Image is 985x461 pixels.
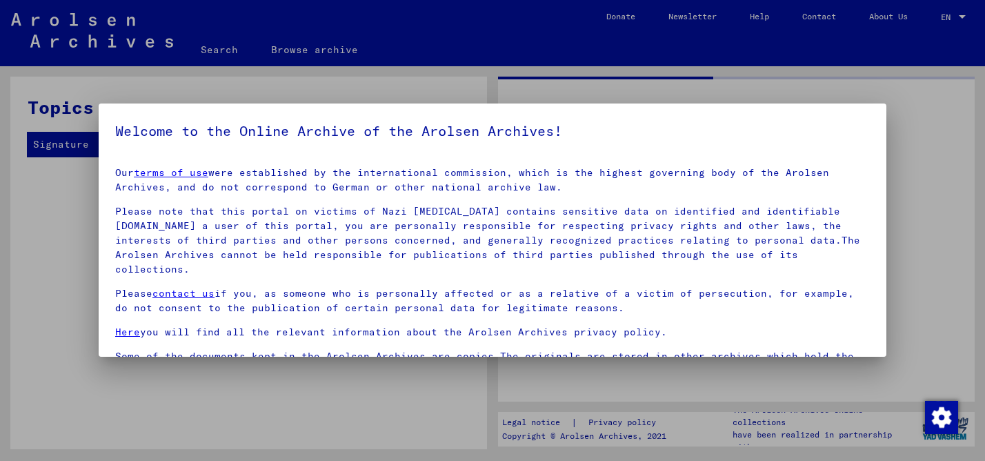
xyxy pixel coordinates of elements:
[115,166,870,195] p: Our were established by the international commission, which is the highest governing body of the ...
[925,401,958,434] img: Change consent
[115,326,140,338] a: Here
[115,120,870,142] h5: Welcome to the Online Archive of the Arolsen Archives!
[152,287,215,300] a: contact us
[115,349,870,393] p: Some of the documents kept in the Arolsen Archives are copies.The originals are stored in other a...
[115,286,870,315] p: Please if you, as someone who is personally affected or as a relative of a victim of persecution,...
[134,166,208,179] a: terms of use
[115,325,870,340] p: you will find all the relevant information about the Arolsen Archives privacy policy.
[115,204,870,277] p: Please note that this portal on victims of Nazi [MEDICAL_DATA] contains sensitive data on identif...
